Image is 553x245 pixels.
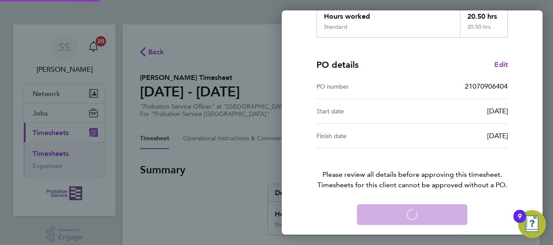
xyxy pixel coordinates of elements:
[306,180,518,190] span: Timesheets for this client cannot be approved without a PO.
[518,210,546,238] button: Open Resource Center, 9 new notifications
[494,60,508,70] a: Edit
[460,23,508,37] div: 20.50 hrs
[412,106,508,116] div: [DATE]
[317,4,460,23] div: Hours worked
[306,149,518,190] p: Please review all details before approving this timesheet.
[412,131,508,141] div: [DATE]
[316,131,412,141] div: Finish date
[518,216,522,228] div: 9
[316,81,412,92] div: PO number
[465,82,508,90] span: 21070906404
[460,4,508,23] div: 20.50 hrs
[316,59,359,71] h4: PO details
[324,23,347,30] div: Standard
[494,60,508,69] span: Edit
[316,106,412,116] div: Start date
